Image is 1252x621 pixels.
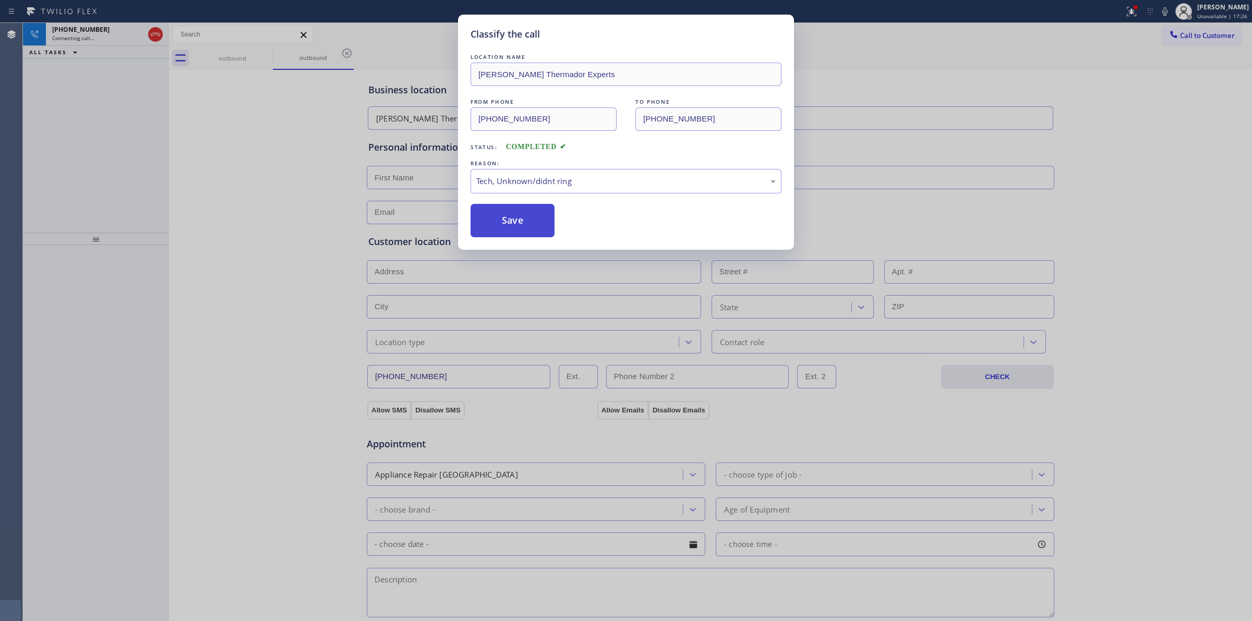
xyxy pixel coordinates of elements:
div: TO PHONE [635,96,781,107]
div: Tech, Unknown/didnt ring [476,175,776,187]
div: LOCATION NAME [471,52,781,63]
h5: Classify the call [471,27,540,41]
div: FROM PHONE [471,96,617,107]
span: Status: [471,143,498,151]
div: REASON: [471,158,781,169]
input: From phone [471,107,617,131]
span: COMPLETED [506,143,567,151]
button: Save [471,204,555,237]
input: To phone [635,107,781,131]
